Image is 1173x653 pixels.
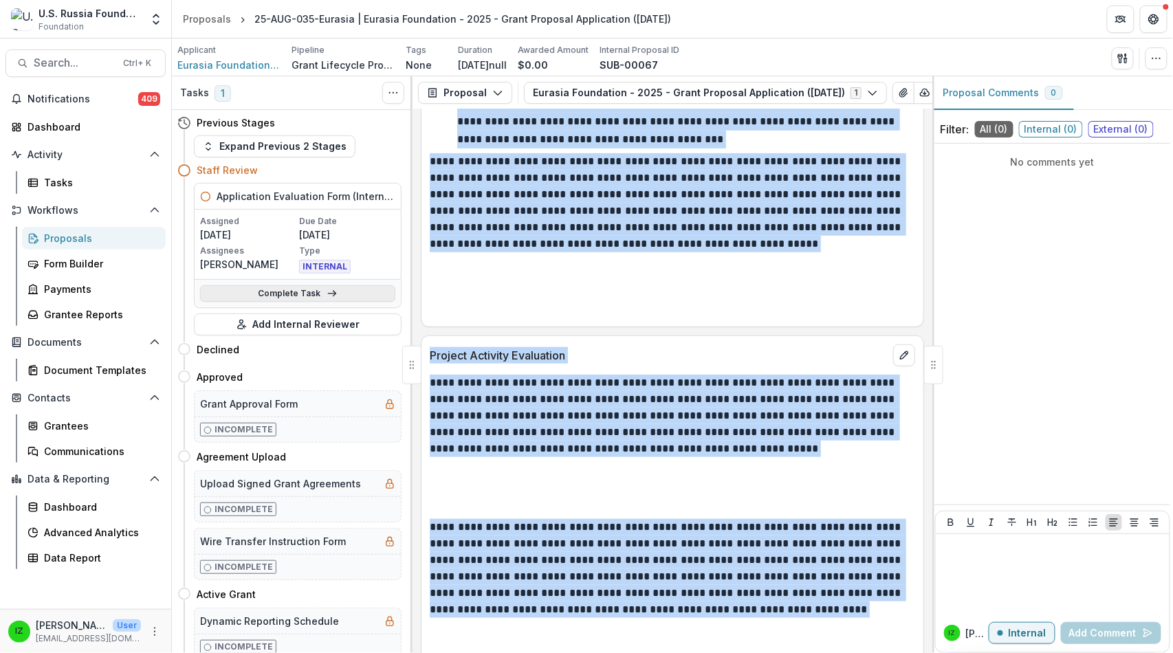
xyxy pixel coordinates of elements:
button: Strike [1004,514,1020,531]
p: [PERSON_NAME] [36,618,107,632]
a: Payments [22,278,166,300]
p: Duration [458,44,492,56]
p: Incomplete [215,503,273,516]
p: [EMAIL_ADDRESS][DOMAIN_NAME] [36,632,141,645]
a: Eurasia Foundation Inc [177,58,281,72]
a: Complete Task [200,285,395,302]
h3: Tasks [180,87,209,99]
button: Open Workflows [6,199,166,221]
p: Internal [1009,628,1046,639]
span: Documents [28,337,144,348]
a: Grantee Reports [22,303,166,326]
a: Tasks [22,171,166,194]
div: Advanced Analytics [44,525,155,540]
div: Communications [44,444,155,458]
button: Open Data & Reporting [6,468,166,490]
a: Communications [22,440,166,463]
button: Italicize [983,514,1000,531]
h4: Approved [197,370,243,384]
p: Project Activity Evaluation [430,347,888,364]
button: Expand Previous 2 Stages [194,135,355,157]
a: Document Templates [22,359,166,381]
p: Due Date [299,215,395,228]
p: Applicant [177,44,216,56]
div: Dashboard [44,500,155,514]
p: Type [299,245,395,257]
button: Heading 1 [1024,514,1040,531]
button: Search... [6,49,166,77]
button: Open Contacts [6,387,166,409]
p: Tags [406,44,426,56]
h5: Dynamic Reporting Schedule [200,614,339,628]
button: Toggle View Cancelled Tasks [382,82,404,104]
span: External ( 0 ) [1088,121,1154,137]
p: [DATE]null [458,58,507,72]
button: More [146,623,163,640]
a: Data Report [22,546,166,569]
button: Add Internal Reviewer [194,313,402,335]
p: Pipeline [292,44,325,56]
div: Form Builder [44,256,155,271]
div: 25-AUG-035-Eurasia | Eurasia Foundation - 2025 - Grant Proposal Application ([DATE]) [254,12,671,26]
p: [DATE] [299,228,395,242]
span: Notifications [28,93,138,105]
span: 0 [1051,88,1057,98]
h5: Grant Approval Form [200,397,298,411]
p: [DATE] [200,228,296,242]
h4: Previous Stages [197,115,275,130]
h5: Upload Signed Grant Agreements [200,476,361,491]
button: Bold [943,514,959,531]
button: Open Documents [6,331,166,353]
div: Ctrl + K [120,56,154,71]
a: Proposals [177,9,237,29]
h4: Staff Review [197,163,258,177]
div: Igor Zevelev [949,630,956,637]
div: Document Templates [44,363,155,377]
span: Contacts [28,392,144,404]
span: All ( 0 ) [975,121,1013,137]
span: Workflows [28,205,144,217]
a: Advanced Analytics [22,521,166,544]
div: U.S. Russia Foundation [39,6,141,21]
button: Heading 2 [1044,514,1061,531]
div: Proposals [183,12,231,26]
p: Incomplete [215,561,273,573]
button: edit [893,344,915,366]
p: None [406,58,432,72]
button: Proposal Comments [932,76,1074,110]
div: Igor Zevelev [15,627,23,636]
button: Proposal [418,82,512,104]
span: 409 [138,92,160,106]
a: Form Builder [22,252,166,275]
button: Align Left [1106,514,1122,531]
button: Partners [1107,5,1134,33]
h5: Application Evaluation Form (Internal) [217,189,395,203]
p: Awarded Amount [518,44,589,56]
h4: Declined [197,342,239,357]
p: Incomplete [215,423,273,436]
button: Ordered List [1085,514,1101,531]
button: Eurasia Foundation - 2025 - Grant Proposal Application ([DATE])1 [524,82,887,104]
p: SUB-00067 [600,58,658,72]
a: Grantees [22,414,166,437]
span: Data & Reporting [28,474,144,485]
button: Notifications409 [6,88,166,110]
span: 1 [215,85,231,102]
p: Assignees [200,245,296,257]
button: Align Right [1146,514,1163,531]
h5: Wire Transfer Instruction Form [200,534,346,549]
span: Internal ( 0 ) [1019,121,1083,137]
button: Open entity switcher [146,5,166,33]
p: Assigned [200,215,296,228]
span: INTERNAL [299,260,351,274]
div: Payments [44,282,155,296]
button: View Attached Files [892,82,914,104]
div: Dashboard [28,120,155,134]
span: Search... [34,56,115,69]
button: Internal [989,622,1055,644]
button: Align Center [1126,514,1143,531]
p: Incomplete [215,641,273,653]
span: Foundation [39,21,84,33]
span: Activity [28,149,144,161]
